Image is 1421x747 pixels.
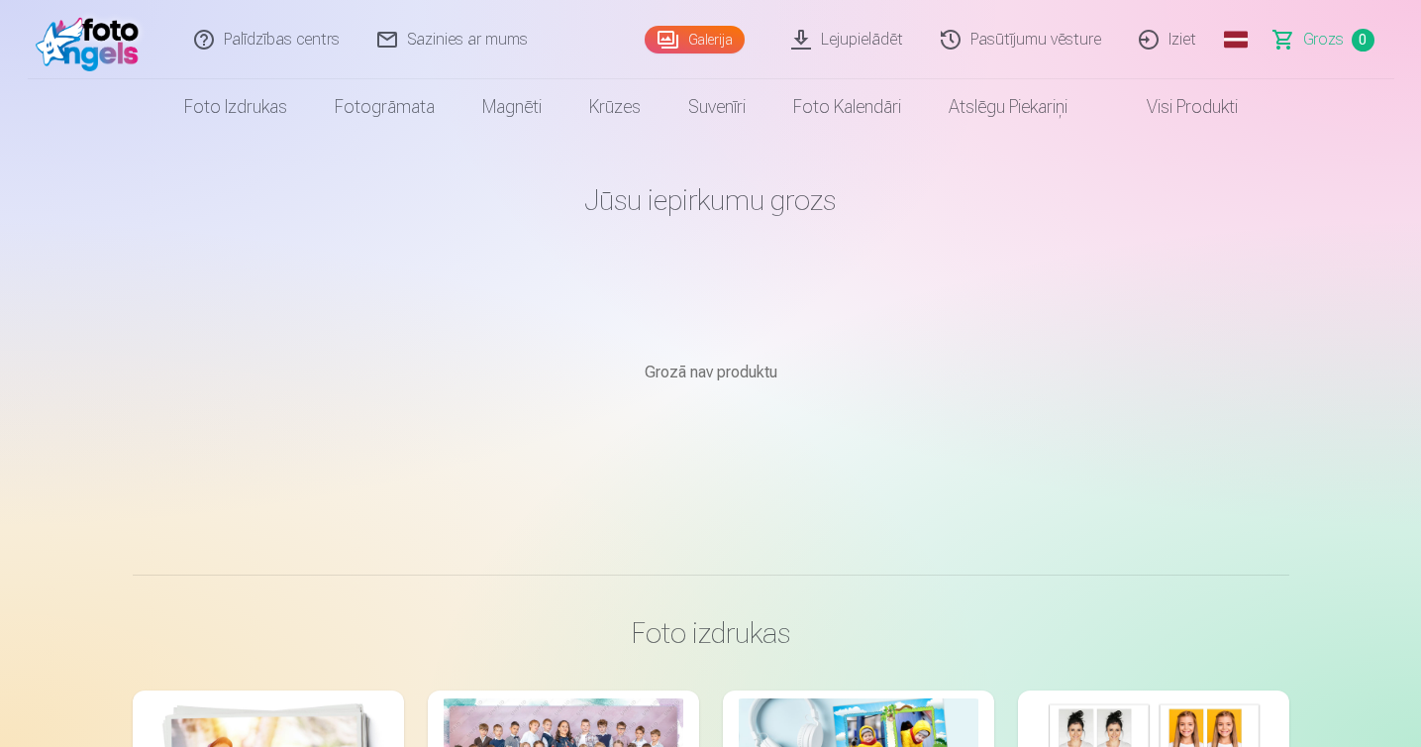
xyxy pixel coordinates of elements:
a: Fotogrāmata [311,79,458,135]
h1: Jūsu iepirkumu grozs [133,182,1289,218]
a: Foto izdrukas [160,79,311,135]
a: Atslēgu piekariņi [925,79,1091,135]
a: Magnēti [458,79,565,135]
a: Suvenīri [664,79,769,135]
a: Krūzes [565,79,664,135]
span: 0 [1352,29,1374,52]
a: Foto kalendāri [769,79,925,135]
h3: Foto izdrukas [149,615,1273,651]
a: Galerija [645,26,745,53]
a: Visi produkti [1091,79,1262,135]
img: /fa1 [36,8,150,71]
span: Grozs [1303,28,1344,52]
p: Grozā nav produktu [133,361,1289,384]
